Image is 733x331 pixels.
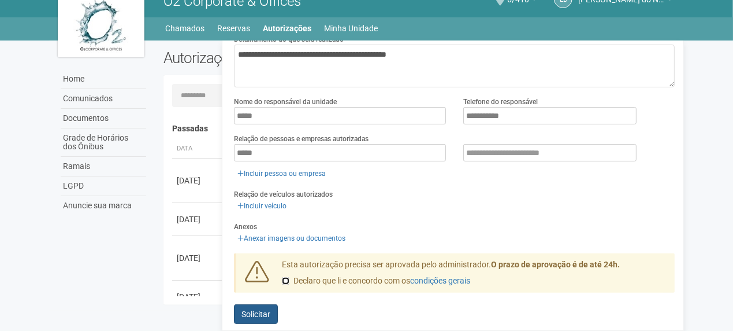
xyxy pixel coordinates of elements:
[61,157,146,176] a: Ramais
[234,232,349,245] a: Anexar imagens ou documentos
[234,167,329,180] a: Incluir pessoa ou empresa
[61,176,146,196] a: LGPD
[325,20,378,36] a: Minha Unidade
[177,175,219,186] div: [DATE]
[234,222,257,232] label: Anexos
[282,277,289,285] input: Declaro que li e concordo com oscondições gerais
[166,20,205,36] a: Chamados
[282,275,470,287] label: Declaro que li e concordo com os
[234,189,333,200] label: Relação de veículos autorizados
[241,310,270,319] span: Solicitar
[177,214,219,225] div: [DATE]
[273,259,675,293] div: Esta autorização precisa ser aprovada pelo administrador.
[61,128,146,157] a: Grade de Horários dos Ônibus
[177,252,219,264] div: [DATE]
[234,200,290,212] a: Incluir veículo
[177,291,219,303] div: [DATE]
[234,304,278,324] button: Solicitar
[61,109,146,128] a: Documentos
[61,196,146,215] a: Anuncie sua marca
[491,260,620,269] strong: O prazo de aprovação é de até 24h.
[463,97,538,107] label: Telefone do responsável
[234,97,337,107] label: Nome do responsável da unidade
[410,276,470,285] a: condições gerais
[234,134,369,144] label: Relação de pessoas e empresas autorizadas
[61,89,146,109] a: Comunicados
[163,49,411,67] h2: Autorizações
[218,20,251,36] a: Reservas
[172,139,224,159] th: Data
[263,20,312,36] a: Autorizações
[61,69,146,89] a: Home
[172,124,667,133] h4: Passadas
